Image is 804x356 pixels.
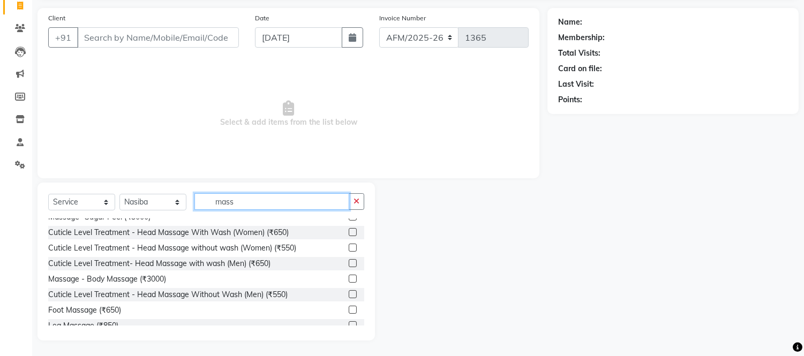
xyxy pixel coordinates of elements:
button: +91 [48,27,78,48]
div: Membership: [558,32,605,43]
div: Massage - Body Massage (₹3000) [48,274,166,285]
div: Card on file: [558,63,602,74]
label: Invoice Number [379,13,426,23]
div: Cuticle Level Treatment - Head Massage Without Wash (Men) (₹550) [48,289,288,300]
span: Select & add items from the list below [48,60,529,168]
div: Cuticle Level Treatment- Head Massage with wash (Men) (₹650) [48,258,270,269]
input: Search by Name/Mobile/Email/Code [77,27,239,48]
div: Points: [558,94,582,105]
label: Date [255,13,269,23]
label: Client [48,13,65,23]
div: Cuticle Level Treatment - Head Massage With Wash (Women) (₹650) [48,227,289,238]
div: Total Visits: [558,48,600,59]
div: Leg Massage (₹850) [48,320,118,331]
div: Name: [558,17,582,28]
input: Search or Scan [194,193,349,210]
div: Cuticle Level Treatment - Head Massage without wash (Women) (₹550) [48,243,296,254]
div: Foot Massage (₹650) [48,305,121,316]
div: Last Visit: [558,79,594,90]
